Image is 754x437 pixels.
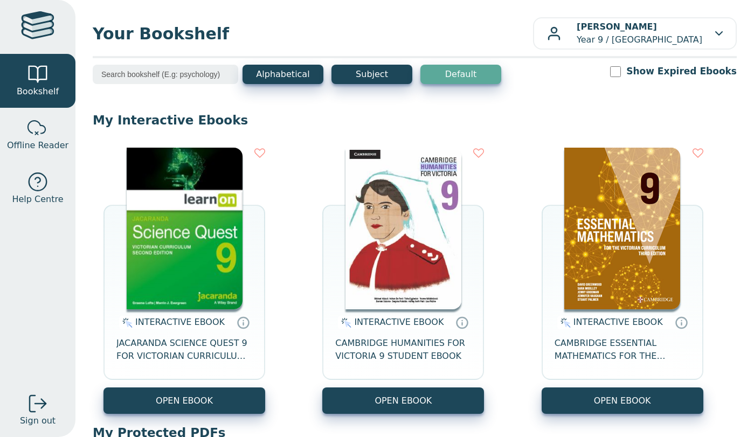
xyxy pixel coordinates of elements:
[331,65,412,84] button: Subject
[455,316,468,329] a: Interactive eBooks are accessed online via the publisher’s portal. They contain interactive resou...
[555,337,690,363] span: CAMBRIDGE ESSENTIAL MATHEMATICS FOR THE VICTORIAN CURRICULUM YEAR 9 EBOOK 3E
[577,22,657,32] b: [PERSON_NAME]
[564,148,680,309] img: 04b5599d-fef1-41b0-b233-59aa45d44596.png
[533,17,737,50] button: [PERSON_NAME]Year 9 / [GEOGRAPHIC_DATA]
[626,65,737,78] label: Show Expired Ebooks
[345,148,461,309] img: af095790-ea88-ea11-a992-0272d098c78b.jpg
[119,316,133,329] img: interactive.svg
[237,316,250,329] a: Interactive eBooks are accessed online via the publisher’s portal. They contain interactive resou...
[103,387,265,414] button: OPEN EBOOK
[335,337,471,363] span: CAMBRIDGE HUMANITIES FOR VICTORIA 9 STUDENT EBOOK
[127,148,243,309] img: 30be4121-5288-ea11-a992-0272d098c78b.png
[675,316,688,329] a: Interactive eBooks are accessed online via the publisher’s portal. They contain interactive resou...
[338,316,351,329] img: interactive.svg
[243,65,323,84] button: Alphabetical
[135,317,225,327] span: INTERACTIVE EBOOK
[116,337,252,363] span: JACARANDA SCIENCE QUEST 9 FOR VICTORIAN CURRICULUM LEARNON 2E EBOOK
[12,193,63,206] span: Help Centre
[354,317,444,327] span: INTERACTIVE EBOOK
[577,20,702,46] p: Year 9 / [GEOGRAPHIC_DATA]
[557,316,571,329] img: interactive.svg
[93,22,533,46] span: Your Bookshelf
[20,414,56,427] span: Sign out
[420,65,501,84] button: Default
[542,387,703,414] button: OPEN EBOOK
[17,85,59,98] span: Bookshelf
[93,65,238,84] input: Search bookshelf (E.g: psychology)
[93,112,737,128] p: My Interactive Ebooks
[322,387,484,414] button: OPEN EBOOK
[573,317,663,327] span: INTERACTIVE EBOOK
[7,139,68,152] span: Offline Reader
